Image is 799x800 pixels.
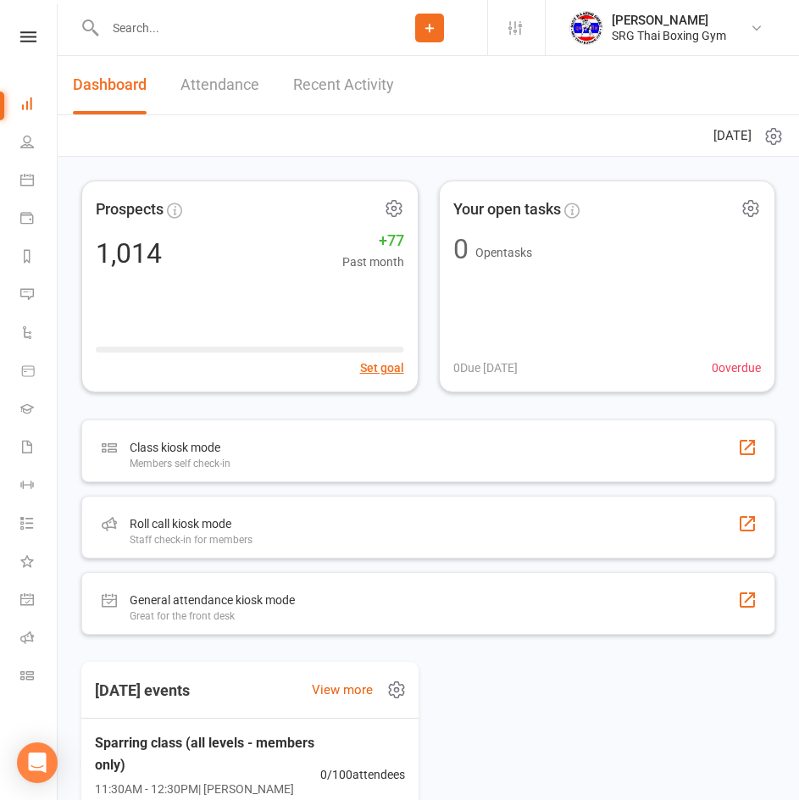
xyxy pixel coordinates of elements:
[180,56,259,114] a: Attendance
[20,353,58,392] a: Product Sales
[360,358,404,377] button: Set goal
[81,675,203,706] h3: [DATE] events
[17,742,58,783] div: Open Intercom Messenger
[100,16,372,40] input: Search...
[453,236,469,263] div: 0
[20,163,58,201] a: Calendar
[713,125,752,146] span: [DATE]
[96,240,162,267] div: 1,014
[312,680,373,700] a: View more
[130,590,295,610] div: General attendance kiosk mode
[20,201,58,239] a: Payments
[96,197,164,222] span: Prospects
[475,246,532,259] span: Open tasks
[612,13,726,28] div: [PERSON_NAME]
[293,56,394,114] a: Recent Activity
[712,358,761,377] span: 0 overdue
[320,765,405,784] span: 0 / 100 attendees
[453,358,518,377] span: 0 Due [DATE]
[342,229,404,253] span: +77
[130,610,295,622] div: Great for the front desk
[20,658,58,697] a: Class kiosk mode
[453,197,561,222] span: Your open tasks
[130,514,252,534] div: Roll call kiosk mode
[20,125,58,163] a: People
[612,28,726,43] div: SRG Thai Boxing Gym
[342,253,404,271] span: Past month
[20,239,58,277] a: Reports
[20,544,58,582] a: What's New
[20,620,58,658] a: Roll call kiosk mode
[130,458,230,469] div: Members self check-in
[20,582,58,620] a: General attendance kiosk mode
[130,437,230,458] div: Class kiosk mode
[569,11,603,45] img: thumb_image1718682644.png
[95,732,320,775] span: Sparring class (all levels - members only)
[20,86,58,125] a: Dashboard
[130,534,252,546] div: Staff check-in for members
[73,56,147,114] a: Dashboard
